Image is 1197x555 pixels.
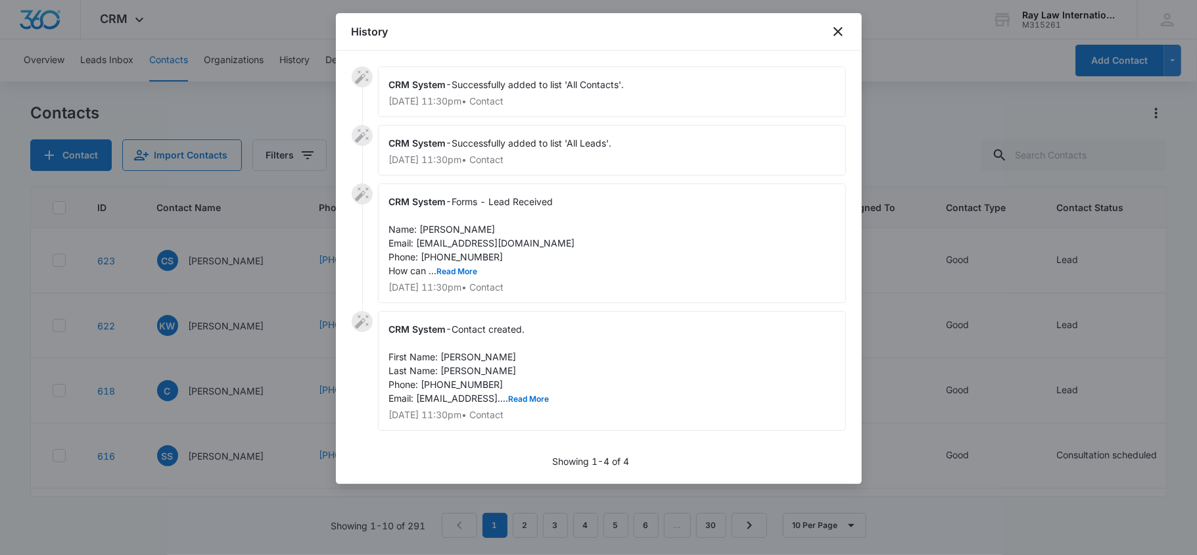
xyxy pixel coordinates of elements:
div: - [378,183,846,303]
span: Contact created. First Name: [PERSON_NAME] Last Name: [PERSON_NAME] Phone: [PHONE_NUMBER] Email: ... [389,324,550,404]
button: Read More [509,395,550,403]
div: - [378,66,846,117]
p: Showing 1-4 of 4 [552,454,629,468]
div: - [378,125,846,176]
div: - [378,311,846,431]
p: [DATE] 11:30pm • Contact [389,410,835,420]
p: [DATE] 11:30pm • Contact [389,283,835,292]
button: close [830,24,846,39]
span: CRM System [389,196,446,207]
span: Forms - Lead Received Name: [PERSON_NAME] Email: [EMAIL_ADDRESS][DOMAIN_NAME] Phone: [PHONE_NUMBE... [389,196,575,276]
span: CRM System [389,79,446,90]
h1: History [352,24,388,39]
button: Read More [437,268,478,276]
span: CRM System [389,137,446,149]
p: [DATE] 11:30pm • Contact [389,97,835,106]
span: CRM System [389,324,446,335]
p: [DATE] 11:30pm • Contact [389,155,835,164]
span: Successfully added to list 'All Leads'. [452,137,612,149]
span: Successfully added to list 'All Contacts'. [452,79,624,90]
